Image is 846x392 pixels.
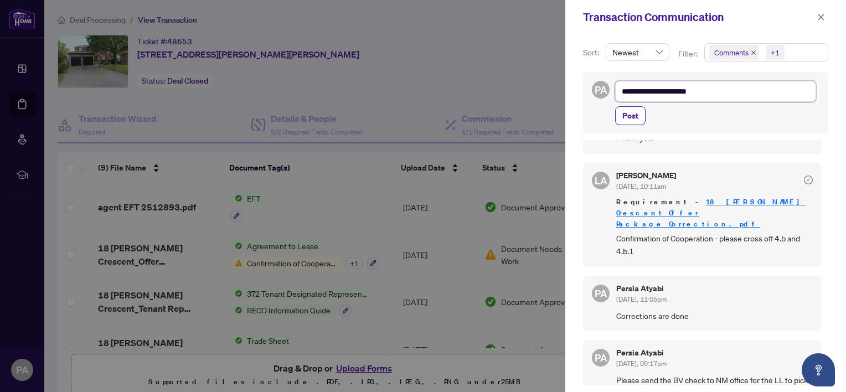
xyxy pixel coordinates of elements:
span: Corrections are done [616,310,813,322]
span: PA [595,350,607,365]
button: Open asap [802,353,835,386]
h5: Persia Atyabi [616,285,667,292]
span: Post [622,107,638,125]
span: Comments [714,47,749,58]
span: PA [595,286,607,301]
p: Filter: [678,48,699,60]
span: PA [595,82,607,97]
span: close [817,13,825,21]
span: [DATE], 10:11am [616,182,666,190]
span: Confirmation of Cooperation - please cross off 4.b and 4.b.1 [616,232,813,258]
a: 18 [PERSON_NAME] Crescent_Offer Package_Correction.pdf [616,197,806,229]
span: Newest [612,44,663,60]
span: Comments [709,45,759,60]
button: Post [615,106,646,125]
span: LA [595,173,607,188]
span: close [751,50,756,55]
h5: Persia Atyabi [616,349,667,357]
span: [DATE], 09:17pm [616,359,667,368]
span: Requirement - [616,197,813,230]
div: Transaction Communication [583,9,814,25]
span: [DATE], 11:05pm [616,295,667,303]
div: +1 [771,47,780,58]
p: Sort: [583,47,601,59]
h5: [PERSON_NAME] [616,172,676,179]
span: check-circle [804,176,813,184]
